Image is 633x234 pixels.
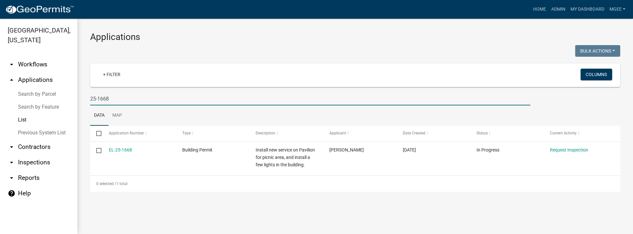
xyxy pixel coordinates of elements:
i: arrow_drop_down [8,174,15,182]
h3: Applications [90,32,620,43]
a: + Filter [98,69,126,80]
a: Request Inspection [550,147,588,152]
span: Application Number [109,131,144,135]
span: Building Permit [182,147,213,152]
datatable-header-cell: Description [250,126,323,141]
datatable-header-cell: Type [176,126,250,141]
datatable-header-cell: Applicant [323,126,397,141]
i: arrow_drop_down [8,143,15,151]
a: Data [90,105,109,126]
datatable-header-cell: Date Created [397,126,470,141]
a: Admin [548,3,568,15]
span: Applicant [329,131,346,135]
span: 09/03/2025 [403,147,416,152]
button: Columns [581,69,612,80]
i: arrow_drop_down [8,61,15,68]
div: 1 total [90,176,620,192]
input: Search for applications [90,92,530,105]
a: My Dashboard [568,3,607,15]
a: Home [530,3,548,15]
a: mgee [607,3,628,15]
span: Date Created [403,131,425,135]
i: arrow_drop_down [8,159,15,166]
i: arrow_drop_up [8,76,15,84]
span: 0 selected / [96,181,116,186]
span: In Progress [476,147,499,152]
span: Description [256,131,275,135]
span: Current Activity [550,131,577,135]
a: EL-25-1668 [109,147,132,152]
i: help [8,190,15,197]
datatable-header-cell: Application Number [102,126,176,141]
button: Bulk Actions [575,45,620,57]
span: Install new service on Pavilion for picnic area, and install a few lights in the building. [256,147,315,167]
span: Type [182,131,191,135]
datatable-header-cell: Current Activity [544,126,617,141]
a: Map [109,105,126,126]
span: Status [476,131,487,135]
span: Amy Bolla [329,147,364,152]
datatable-header-cell: Select [90,126,102,141]
datatable-header-cell: Status [470,126,543,141]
